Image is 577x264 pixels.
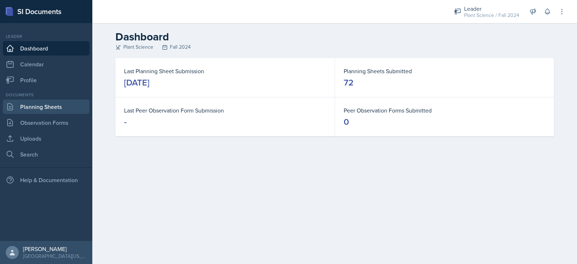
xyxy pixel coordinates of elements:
a: Profile [3,73,89,87]
dt: Last Peer Observation Form Submission [124,106,326,115]
a: Calendar [3,57,89,71]
div: 0 [344,116,349,128]
dt: Peer Observation Forms Submitted [344,106,545,115]
div: Leader [3,33,89,40]
a: Uploads [3,131,89,146]
div: [DATE] [124,77,149,88]
a: Search [3,147,89,162]
div: [GEOGRAPHIC_DATA][US_STATE] [23,252,87,260]
div: - [124,116,127,128]
a: Observation Forms [3,115,89,130]
div: 72 [344,77,353,88]
div: [PERSON_NAME] [23,245,87,252]
div: Help & Documentation [3,173,89,187]
h2: Dashboard [115,30,554,43]
dt: Planning Sheets Submitted [344,67,545,75]
div: Plant Science Fall 2024 [115,43,554,51]
div: Documents [3,92,89,98]
div: Leader [464,4,519,13]
dt: Last Planning Sheet Submission [124,67,326,75]
a: Planning Sheets [3,100,89,114]
div: Plant Science / Fall 2024 [464,12,519,19]
a: Dashboard [3,41,89,56]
